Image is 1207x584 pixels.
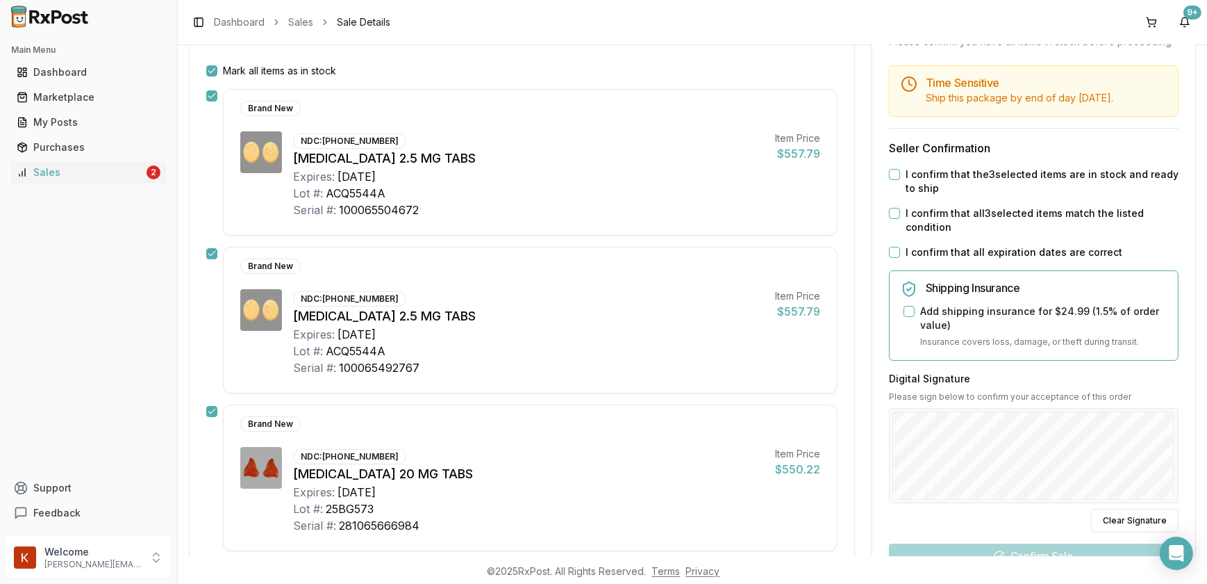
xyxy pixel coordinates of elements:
[293,185,323,202] div: Lot #:
[293,291,406,307] div: NDC: [PHONE_NUMBER]
[775,289,820,303] div: Item Price
[293,307,764,326] div: [MEDICAL_DATA] 2.5 MG TABS
[6,6,94,28] img: RxPost Logo
[1160,537,1193,570] div: Open Intercom Messenger
[1183,6,1201,19] div: 9+
[240,447,282,489] img: Xarelto 20 MG TABS
[775,303,820,320] div: $557.79
[214,15,390,29] nav: breadcrumb
[337,15,390,29] span: Sale Details
[338,326,376,343] div: [DATE]
[11,85,166,110] a: Marketplace
[44,545,141,559] p: Welcome
[889,140,1179,156] h3: Seller Confirmation
[339,359,419,376] div: 100065492767
[1091,509,1179,533] button: Clear Signature
[6,501,172,526] button: Feedback
[338,168,376,185] div: [DATE]
[293,484,335,501] div: Expires:
[6,111,172,133] button: My Posts
[293,133,406,149] div: NDC: [PHONE_NUMBER]
[926,77,1167,88] h5: Time Sensitive
[775,447,820,461] div: Item Price
[17,115,160,129] div: My Posts
[14,546,36,569] img: User avatar
[17,90,160,104] div: Marketplace
[889,372,1179,386] h3: Digital Signature
[293,149,764,168] div: [MEDICAL_DATA] 2.5 MG TABS
[906,168,1179,195] label: I confirm that the 3 selected items are in stock and ready to ship
[293,343,323,359] div: Lot #:
[11,135,166,160] a: Purchases
[17,65,160,79] div: Dashboard
[920,305,1167,332] label: Add shipping insurance for $24.99 ( 1.5 % of order value)
[1174,11,1196,33] button: 9+
[293,202,336,218] div: Serial #:
[293,168,335,185] div: Expires:
[293,326,335,343] div: Expires:
[6,136,172,159] button: Purchases
[906,245,1122,259] label: I confirm that all expiration dates are correct
[240,259,301,274] div: Brand New
[6,476,172,501] button: Support
[326,343,385,359] div: ACQ5544A
[889,391,1179,403] p: Please sign below to confirm your acceptance of this order
[240,131,282,173] img: Eliquis 2.5 MG TABS
[326,501,374,517] div: 25BG573
[147,165,160,179] div: 2
[214,15,265,29] a: Dashboard
[240,289,282,331] img: Eliquis 2.5 MG TABS
[11,110,166,135] a: My Posts
[11,60,166,85] a: Dashboard
[293,517,336,534] div: Serial #:
[44,559,141,570] p: [PERSON_NAME][EMAIL_ADDRESS][DOMAIN_NAME]
[223,64,336,78] label: Mark all items as in stock
[293,501,323,517] div: Lot #:
[6,161,172,184] button: Sales2
[775,461,820,478] div: $550.22
[339,517,419,534] div: 281065666984
[293,359,336,376] div: Serial #:
[339,202,419,218] div: 100065504672
[11,160,166,185] a: Sales2
[6,61,172,83] button: Dashboard
[288,15,313,29] a: Sales
[906,206,1179,234] label: I confirm that all 3 selected items match the listed condition
[240,416,301,432] div: Brand New
[11,44,166,56] h2: Main Menu
[33,506,81,520] span: Feedback
[775,131,820,145] div: Item Price
[17,165,144,179] div: Sales
[652,565,681,577] a: Terms
[17,140,160,154] div: Purchases
[240,101,301,116] div: Brand New
[686,565,720,577] a: Privacy
[920,335,1167,349] p: Insurance covers loss, damage, or theft during transit.
[6,86,172,108] button: Marketplace
[338,484,376,501] div: [DATE]
[926,92,1113,104] span: Ship this package by end of day [DATE] .
[775,145,820,162] div: $557.79
[293,449,406,464] div: NDC: [PHONE_NUMBER]
[293,464,764,484] div: [MEDICAL_DATA] 20 MG TABS
[926,282,1167,293] h5: Shipping Insurance
[326,185,385,202] div: ACQ5544A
